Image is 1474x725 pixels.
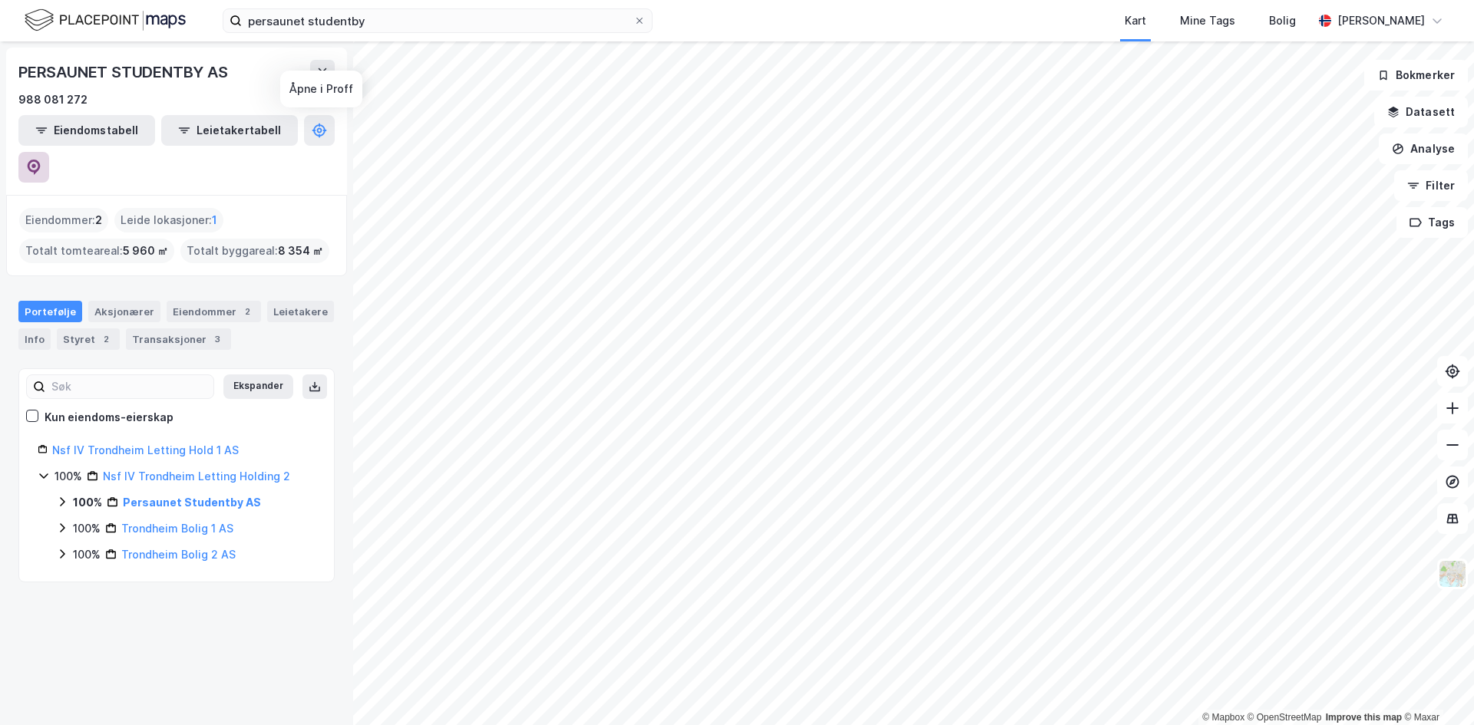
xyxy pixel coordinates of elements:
[57,328,120,350] div: Styret
[223,374,293,399] button: Ekspander
[1337,12,1425,30] div: [PERSON_NAME]
[210,331,225,347] div: 3
[278,242,323,260] span: 8 354 ㎡
[1397,651,1474,725] iframe: Chat Widget
[1396,207,1468,238] button: Tags
[1374,97,1468,127] button: Datasett
[1248,712,1322,723] a: OpenStreetMap
[121,522,233,535] a: Trondheim Bolig 1 AS
[123,242,168,260] span: 5 960 ㎡
[1202,712,1244,723] a: Mapbox
[121,548,236,561] a: Trondheim Bolig 2 AS
[88,301,160,322] div: Aksjonærer
[123,496,261,509] a: Persaunet Studentby AS
[1180,12,1235,30] div: Mine Tags
[25,7,186,34] img: logo.f888ab2527a4732fd821a326f86c7f29.svg
[18,60,231,84] div: PERSAUNET STUDENTBY AS
[126,328,231,350] div: Transaksjoner
[242,9,633,32] input: Søk på adresse, matrikkel, gårdeiere, leietakere eller personer
[167,301,261,322] div: Eiendommer
[55,467,82,486] div: 100%
[1438,559,1467,588] img: Z
[1394,170,1468,201] button: Filter
[1125,12,1146,30] div: Kart
[18,301,82,322] div: Portefølje
[73,519,101,538] div: 100%
[73,545,101,564] div: 100%
[1379,133,1468,164] button: Analyse
[18,328,51,350] div: Info
[114,208,223,232] div: Leide lokasjoner :
[95,211,102,229] span: 2
[19,208,108,232] div: Eiendommer :
[240,304,255,319] div: 2
[73,493,102,512] div: 100%
[180,239,329,263] div: Totalt byggareal :
[52,443,239,456] a: Nsf IV Trondheim Letting Hold 1 AS
[1269,12,1296,30] div: Bolig
[161,115,298,146] button: Leietakertabell
[1326,712,1402,723] a: Improve this map
[18,115,155,146] button: Eiendomstabell
[45,408,174,427] div: Kun eiendoms-eierskap
[98,331,114,347] div: 2
[19,239,174,263] div: Totalt tomteareal :
[45,375,213,398] input: Søk
[267,301,334,322] div: Leietakere
[103,470,290,483] a: Nsf IV Trondheim Letting Holding 2
[212,211,217,229] span: 1
[1364,60,1468,91] button: Bokmerker
[18,91,88,109] div: 988 081 272
[1397,651,1474,725] div: Kontrollprogram for chat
